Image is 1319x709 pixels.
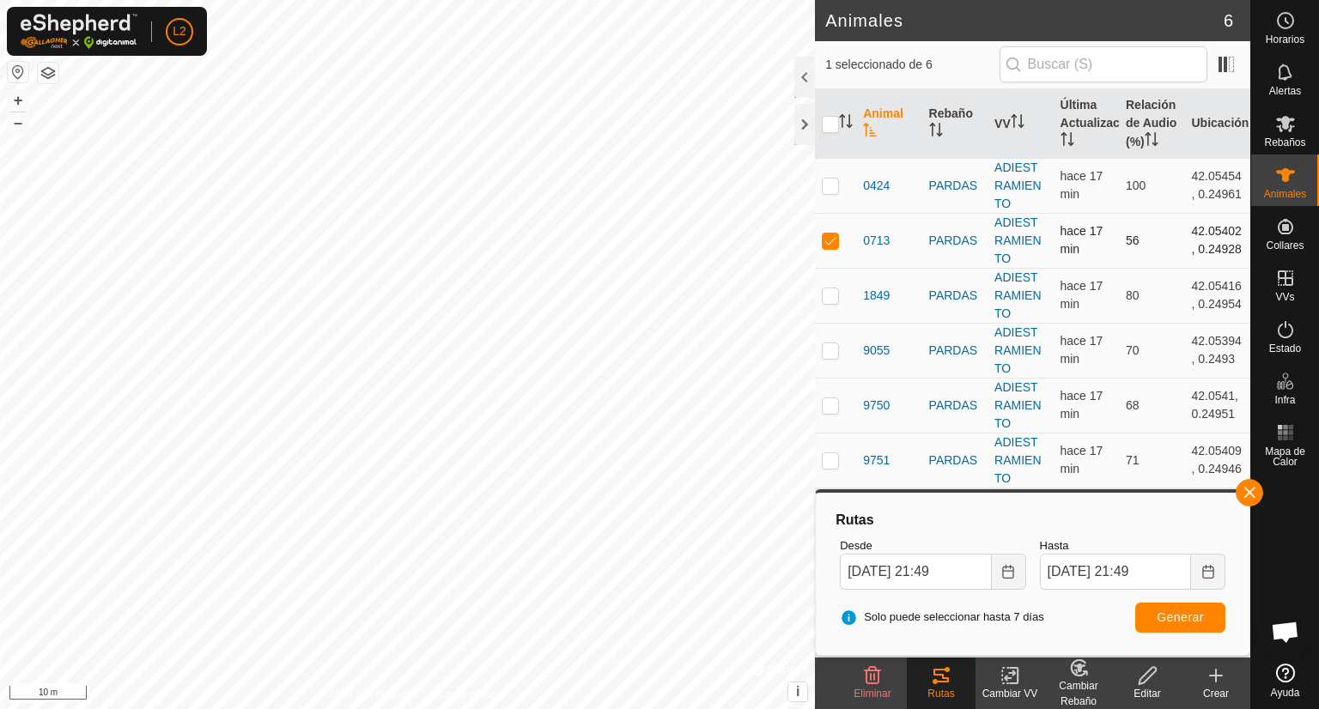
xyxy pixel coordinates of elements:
[825,56,999,74] span: 1 seleccionado de 6
[863,177,890,195] span: 0424
[929,342,981,360] div: PARDAS
[796,684,799,699] span: i
[1113,686,1182,701] div: Editar
[1040,537,1225,554] label: Hasta
[833,510,1232,530] div: Rutas
[863,125,877,139] p-sorticon: Activar para ordenar
[1275,292,1294,302] span: VVs
[988,89,1053,159] th: VV
[1266,240,1304,251] span: Collares
[1126,179,1146,192] span: 100
[1184,378,1250,433] td: 42.0541, 0.24951
[994,325,1041,375] a: ADIESTRAMIENTO
[854,688,890,700] span: Eliminar
[839,117,853,130] p-sorticon: Activar para ordenar
[1011,117,1024,130] p-sorticon: Activar para ordenar
[1061,444,1103,476] span: 15 oct 2025, 21:31
[1184,213,1250,268] td: 42.05402, 0.24928
[439,687,496,702] a: Contáctenos
[1271,688,1300,698] span: Ayuda
[840,537,1025,554] label: Desde
[1184,323,1250,378] td: 42.05394, 0.2493
[1119,89,1184,159] th: Relación de Audio (%)
[825,10,1224,31] h2: Animales
[8,90,28,111] button: +
[994,161,1041,210] a: ADIESTRAMIENTO
[1255,446,1315,467] span: Mapa de Calor
[319,687,417,702] a: Política de Privacidad
[1184,158,1250,213] td: 42.05454, 0.24961
[8,112,28,133] button: –
[1266,34,1304,45] span: Horarios
[1061,135,1074,148] p-sorticon: Activar para ordenar
[173,22,186,40] span: L2
[863,397,890,415] span: 9750
[1269,343,1301,354] span: Estado
[8,62,28,82] button: Restablecer Mapa
[1000,46,1207,82] input: Buscar (S)
[38,63,58,83] button: Capas del Mapa
[863,287,890,305] span: 1849
[922,89,988,159] th: Rebaño
[1260,606,1311,657] div: Chat abierto
[994,215,1041,265] a: ADIESTRAMIENTO
[929,232,981,250] div: PARDAS
[1044,678,1113,709] div: Cambiar Rebaño
[863,342,890,360] span: 9055
[863,451,890,470] span: 9751
[1061,279,1103,311] span: 15 oct 2025, 21:31
[1157,610,1204,624] span: Generar
[1264,189,1306,199] span: Animales
[1061,334,1103,366] span: 15 oct 2025, 21:31
[1264,137,1305,148] span: Rebaños
[1224,8,1233,33] span: 6
[929,451,981,470] div: PARDAS
[1126,233,1140,247] span: 56
[994,270,1041,320] a: ADIESTRAMIENTO
[1126,453,1140,467] span: 71
[929,397,981,415] div: PARDAS
[907,686,976,701] div: Rutas
[929,287,981,305] div: PARDAS
[1126,343,1140,357] span: 70
[1269,86,1301,96] span: Alertas
[1061,224,1103,256] span: 15 oct 2025, 21:31
[856,89,921,159] th: Animal
[929,125,943,139] p-sorticon: Activar para ordenar
[1126,398,1140,412] span: 68
[994,380,1041,430] a: ADIESTRAMIENTO
[840,609,1044,626] span: Solo puede seleccionar hasta 7 días
[1274,395,1295,405] span: Infra
[1184,268,1250,323] td: 42.05416, 0.24954
[863,232,890,250] span: 0713
[1145,135,1158,148] p-sorticon: Activar para ordenar
[994,435,1041,485] a: ADIESTRAMIENTO
[1135,603,1225,633] button: Generar
[1061,169,1103,201] span: 15 oct 2025, 21:31
[788,682,807,701] button: i
[1184,433,1250,488] td: 42.05409, 0.24946
[1251,657,1319,705] a: Ayuda
[929,177,981,195] div: PARDAS
[1054,89,1119,159] th: Última Actualización
[1126,288,1140,302] span: 80
[1061,389,1103,421] span: 15 oct 2025, 21:31
[1182,686,1250,701] div: Crear
[992,554,1026,590] button: Choose Date
[1184,89,1250,159] th: Ubicación
[1191,554,1225,590] button: Choose Date
[976,686,1044,701] div: Cambiar VV
[21,14,137,49] img: Logo Gallagher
